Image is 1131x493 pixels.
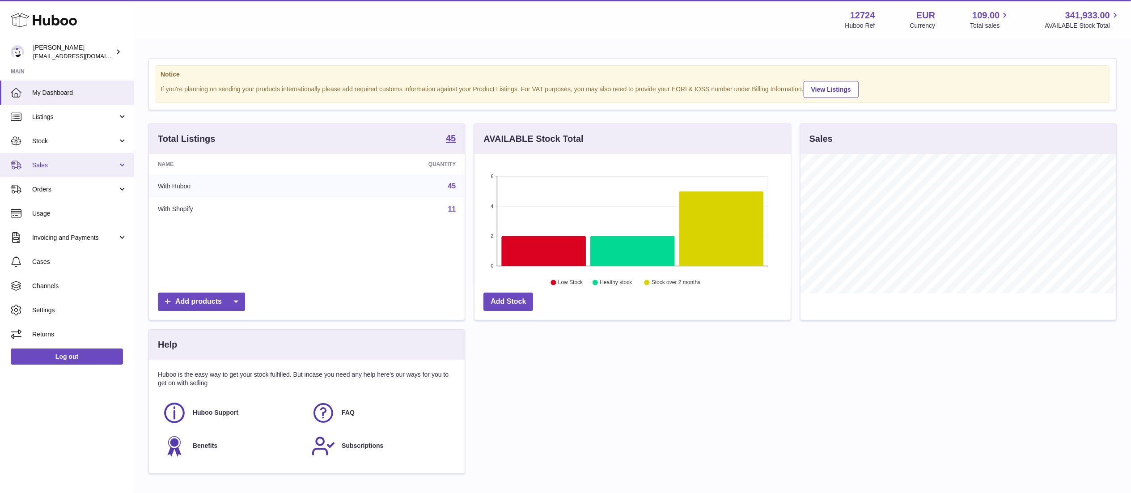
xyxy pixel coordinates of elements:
[491,204,494,209] text: 4
[32,330,127,339] span: Returns
[33,43,114,60] div: [PERSON_NAME]
[311,401,451,425] a: FAQ
[916,9,935,21] strong: EUR
[491,174,494,179] text: 6
[652,280,700,286] text: Stock over 2 months
[32,185,118,194] span: Orders
[804,81,859,98] a: View Listings
[600,280,633,286] text: Healthy stock
[845,21,875,30] div: Huboo Ref
[483,293,533,311] a: Add Stock
[972,9,1000,21] span: 109.00
[32,137,118,145] span: Stock
[342,408,355,417] span: FAQ
[158,293,245,311] a: Add products
[32,234,118,242] span: Invoicing and Payments
[311,434,451,458] a: Subscriptions
[850,9,875,21] strong: 12724
[161,80,1105,98] div: If you're planning on sending your products internationally please add required customs informati...
[149,174,319,198] td: With Huboo
[193,408,238,417] span: Huboo Support
[32,306,127,314] span: Settings
[158,133,216,145] h3: Total Listings
[558,280,583,286] text: Low Stock
[193,442,217,450] span: Benefits
[1045,9,1120,30] a: 341,933.00 AVAILABLE Stock Total
[910,21,936,30] div: Currency
[448,182,456,190] a: 45
[162,434,302,458] a: Benefits
[1065,9,1110,21] span: 341,933.00
[33,52,131,59] span: [EMAIL_ADDRESS][DOMAIN_NAME]
[11,348,123,365] a: Log out
[11,45,24,59] img: internalAdmin-12724@internal.huboo.com
[162,401,302,425] a: Huboo Support
[970,9,1010,30] a: 109.00 Total sales
[32,89,127,97] span: My Dashboard
[158,370,456,387] p: Huboo is the easy way to get your stock fulfilled. But incase you need any help here's our ways f...
[32,282,127,290] span: Channels
[149,154,319,174] th: Name
[149,198,319,221] td: With Shopify
[491,263,494,268] text: 0
[32,113,118,121] span: Listings
[446,134,456,144] a: 45
[809,133,833,145] h3: Sales
[970,21,1010,30] span: Total sales
[32,209,127,218] span: Usage
[448,205,456,213] a: 11
[342,442,383,450] span: Subscriptions
[32,161,118,170] span: Sales
[32,258,127,266] span: Cases
[483,133,583,145] h3: AVAILABLE Stock Total
[1045,21,1120,30] span: AVAILABLE Stock Total
[491,234,494,239] text: 2
[446,134,456,143] strong: 45
[319,154,465,174] th: Quantity
[158,339,177,351] h3: Help
[161,70,1105,79] strong: Notice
